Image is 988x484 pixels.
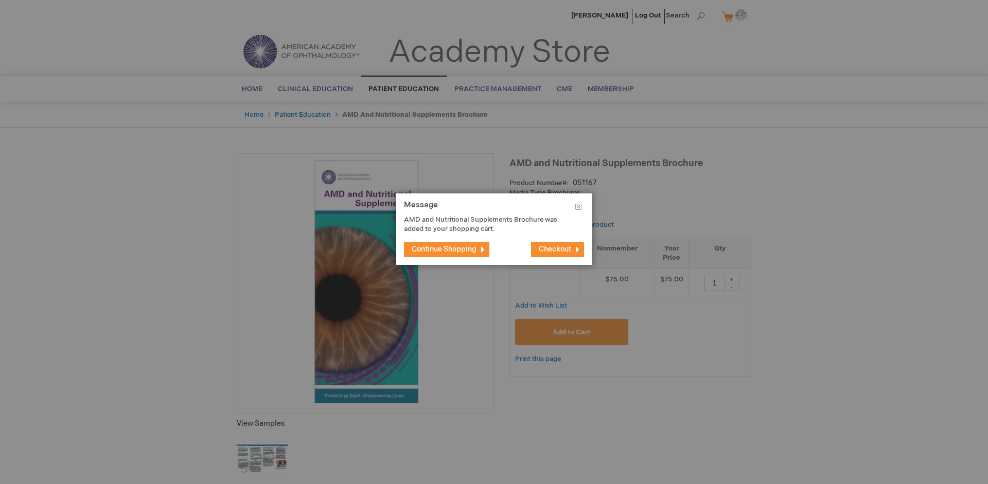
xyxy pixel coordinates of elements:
[412,245,477,254] span: Continue Shopping
[539,245,571,254] span: Checkout
[404,215,569,234] p: AMD and Nutritional Supplements Brochure was added to your shopping cart.
[404,242,489,257] button: Continue Shopping
[531,242,584,257] button: Checkout
[404,201,584,215] h1: Message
